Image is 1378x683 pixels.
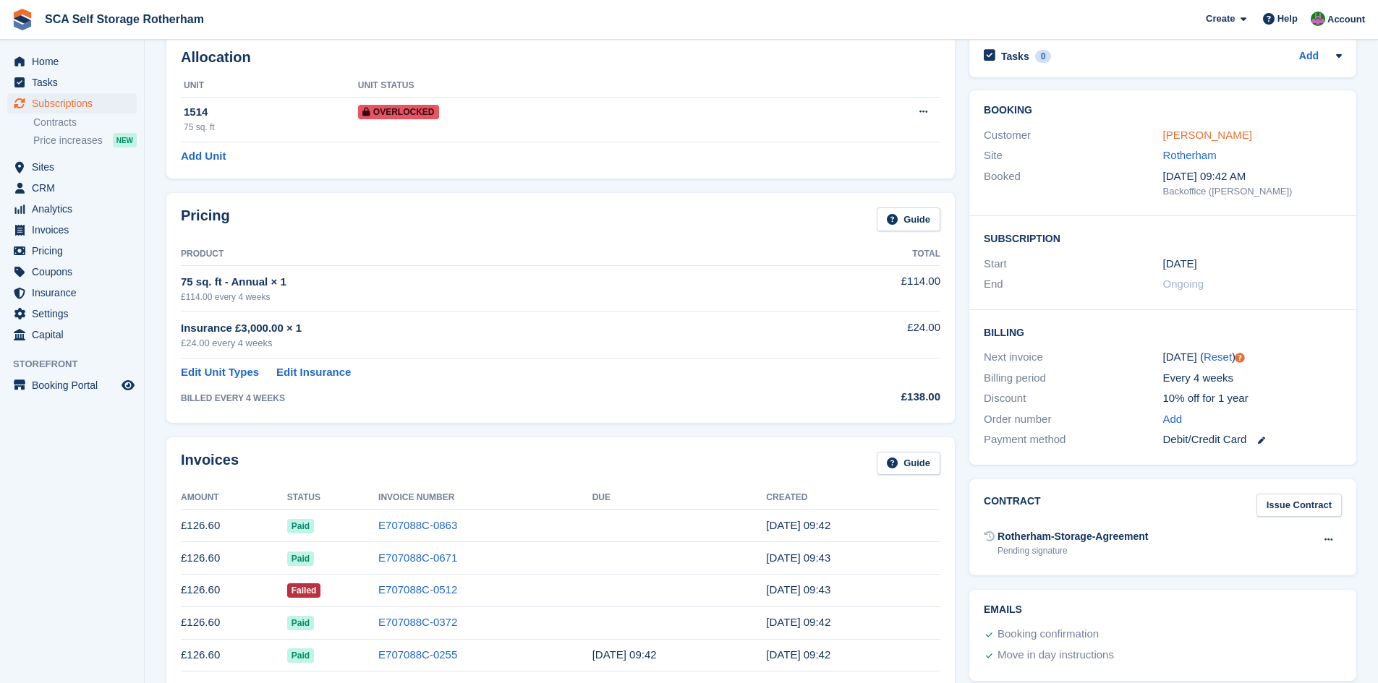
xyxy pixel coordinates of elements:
div: Booking confirmation [998,626,1099,643]
a: E707088C-0372 [378,616,457,628]
h2: Allocation [181,49,940,66]
span: Help [1277,12,1298,26]
span: Pricing [32,241,119,261]
a: Add [1163,411,1183,428]
time: 2025-08-22 08:42:27 UTC [766,519,830,531]
span: Subscriptions [32,93,119,113]
div: Debit/Credit Card [1163,431,1342,448]
td: £126.60 [181,574,287,606]
a: menu [7,220,137,240]
span: Failed [287,583,321,598]
th: Invoice Number [378,486,592,510]
span: Paid [287,519,314,533]
time: 2025-06-27 08:43:03 UTC [766,583,830,596]
a: Add Unit [181,148,226,165]
div: 1514 [184,104,358,121]
div: BILLED EVERY 4 WEEKS [181,392,798,405]
div: £138.00 [798,389,940,405]
h2: Subscription [984,231,1342,245]
a: menu [7,375,137,395]
a: menu [7,93,137,113]
a: menu [7,157,137,177]
th: Status [287,486,378,510]
span: Sites [32,157,119,177]
a: menu [7,304,137,324]
h2: Booking [984,105,1342,116]
h2: Emails [984,604,1342,616]
div: £24.00 every 4 weeks [181,336,798,351]
span: Insurance [32,283,119,303]
a: [PERSON_NAME] [1163,129,1252,141]
a: Guide [877,207,940,231]
span: Create [1206,12,1235,26]
a: Issue Contract [1256,494,1342,517]
th: Amount [181,486,287,510]
img: stora-icon-8386f47178a22dfd0bd8f6a31ec36ba5ce8667c1dd55bd0f319d3a0aa187defe.svg [12,9,33,30]
time: 2025-05-02 00:00:00 UTC [1163,256,1197,272]
th: Due [592,486,767,510]
a: Reset [1204,351,1232,363]
div: Insurance £3,000.00 × 1 [181,320,798,337]
div: Backoffice ([PERSON_NAME]) [1163,184,1342,199]
div: Tooltip anchor [1233,351,1246,364]
span: Ongoing [1163,278,1204,290]
a: menu [7,241,137,261]
span: Settings [32,304,119,324]
div: 0 [1035,50,1052,63]
h2: Invoices [181,452,239,476]
span: Price increases [33,134,103,147]
div: Pending signature [998,544,1148,557]
div: [DATE] 09:42 AM [1163,168,1342,185]
h2: Tasks [1001,50,1029,63]
span: Tasks [32,72,119,93]
th: Product [181,243,798,266]
span: Paid [287,648,314,663]
a: menu [7,283,137,303]
div: Site [984,147,1162,164]
div: 75 sq. ft [184,121,358,134]
th: Total [798,243,940,266]
td: £126.60 [181,510,287,542]
span: CRM [32,178,119,198]
a: Edit Unit Types [181,364,259,381]
div: Billing period [984,370,1162,387]
a: Price increases NEW [33,132,137,148]
div: Discount [984,390,1162,407]
div: Start [984,256,1162,272]
div: Move in day instructions [998,647,1114,664]
th: Unit Status [358,74,782,98]
th: Created [766,486,940,510]
div: Rotherham-Storage-Agreement [998,529,1148,544]
span: Booking Portal [32,375,119,395]
span: Paid [287,551,314,566]
a: Guide [877,452,940,476]
a: Preview store [119,377,137,394]
time: 2025-07-25 08:43:13 UTC [766,551,830,564]
h2: Billing [984,325,1342,339]
span: Account [1327,12,1365,27]
div: Order number [984,411,1162,428]
th: Unit [181,74,358,98]
span: Capital [32,325,119,345]
a: Rotherham [1163,149,1217,161]
div: Every 4 weeks [1163,370,1342,387]
div: End [984,276,1162,293]
span: Invoices [32,220,119,240]
span: Coupons [32,262,119,282]
a: menu [7,325,137,345]
span: Analytics [32,199,119,219]
a: E707088C-0863 [378,519,457,531]
a: Add [1299,48,1319,65]
a: menu [7,72,137,93]
td: £126.60 [181,542,287,575]
a: menu [7,199,137,219]
a: menu [7,51,137,72]
a: Contracts [33,116,137,129]
h2: Pricing [181,207,230,231]
td: £126.60 [181,606,287,639]
div: 75 sq. ft - Annual × 1 [181,274,798,291]
span: Storefront [13,357,144,371]
div: Payment method [984,431,1162,448]
span: Paid [287,616,314,630]
a: E707088C-0512 [378,583,457,596]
